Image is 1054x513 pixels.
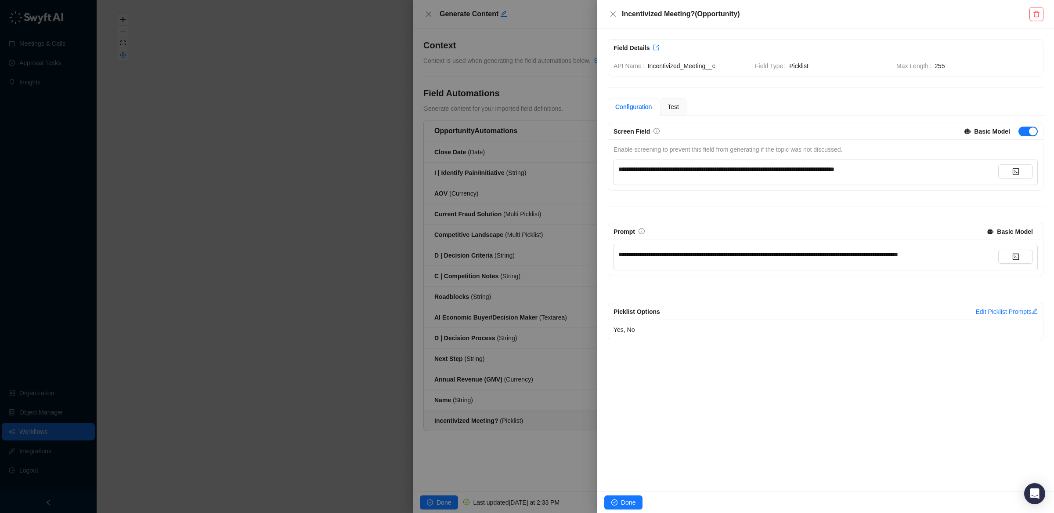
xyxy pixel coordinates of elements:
strong: Basic Model [997,228,1033,235]
span: close [610,11,617,18]
span: export [653,44,659,51]
span: info-circle [653,128,660,134]
div: Picklist Options [614,307,975,317]
span: edit [1032,308,1038,314]
span: Screen Field [614,128,650,135]
div: Open Intercom Messenger [1024,483,1045,504]
a: info-circle [653,128,660,135]
span: Max Length [896,61,935,71]
span: API Name [614,61,648,71]
span: check-circle [611,499,617,506]
span: 255 [935,61,1038,71]
span: Field Type [755,61,789,71]
span: delete [1033,11,1040,18]
span: code [1012,253,1019,260]
a: info-circle [639,228,645,235]
span: Done [621,498,635,507]
span: Incentivized_Meeting__c [648,61,748,71]
span: info-circle [639,228,645,234]
h5: Incentivized Meeting? ( Opportunity ) [622,9,1029,19]
span: Enable screening to prevent this field from generating if the topic was not discussed. [614,146,842,153]
button: Done [604,495,643,509]
span: Prompt [614,228,635,235]
a: Edit Picklist Prompts [975,308,1038,315]
button: Close [608,9,618,19]
span: Picklist [789,61,889,71]
span: Yes, No [614,326,635,333]
div: Configuration [615,102,652,112]
span: code [1012,168,1019,175]
span: Test [668,103,679,110]
div: Field Details [614,43,650,53]
strong: Basic Model [974,128,1010,135]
